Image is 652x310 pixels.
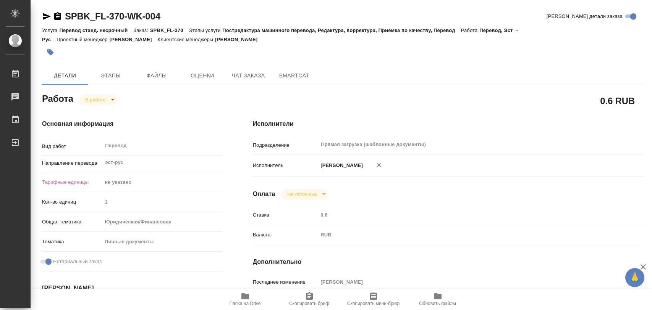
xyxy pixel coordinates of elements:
[253,231,318,239] p: Валюта
[318,276,611,288] input: Пустое поле
[341,289,406,310] button: Скопировать мини-бриф
[625,268,644,287] button: 🙏
[133,27,150,33] p: Заказ:
[318,162,363,169] p: [PERSON_NAME]
[253,211,318,219] p: Ставка
[289,301,329,306] span: Скопировать бриф
[42,284,222,293] h4: [PERSON_NAME]
[253,278,318,286] p: Последнее изменение
[547,13,623,20] span: [PERSON_NAME] детали заказа
[406,289,470,310] button: Обновить файлы
[42,159,102,167] p: Направление перевода
[42,44,59,61] button: Добавить тэг
[102,176,222,189] div: не указано
[42,218,102,226] p: Общая тематика
[42,198,102,206] p: Кол-во единиц
[277,289,341,310] button: Скопировать бриф
[42,119,222,128] h4: Основная информация
[42,91,73,105] h2: Работа
[370,157,387,173] button: Удалить исполнителя
[253,141,318,149] p: Подразделение
[102,196,222,207] input: Пустое поле
[110,37,158,42] p: [PERSON_NAME]
[42,12,51,21] button: Скопировать ссылку для ЯМессенджера
[47,71,83,80] span: Детали
[65,11,160,21] a: SPBK_FL-370-WK-004
[253,257,644,267] h4: Дополнительно
[102,235,222,248] div: Личные документы
[57,37,109,42] p: Проектный менеджер
[59,27,133,33] p: Перевод станд. несрочный
[461,27,480,33] p: Работа
[222,27,461,33] p: Постредактура машинного перевода, Редактура, Корректура, Приёмка по качеству, Перевод
[102,215,222,228] div: Юридическая/Финансовая
[230,301,261,306] span: Папка на Drive
[213,289,277,310] button: Папка на Drive
[318,228,611,241] div: RUB
[79,95,117,105] div: В работе
[276,71,312,80] span: SmartCat
[600,94,635,107] h2: 0.6 RUB
[628,270,641,286] span: 🙏
[138,71,175,80] span: Файлы
[419,301,456,306] span: Обновить файлы
[285,191,319,198] button: Не оплачена
[189,27,223,33] p: Этапы услуги
[92,71,129,80] span: Этапы
[53,12,62,21] button: Скопировать ссылку
[281,189,328,199] div: В работе
[230,71,267,80] span: Чат заказа
[83,96,108,103] button: В работе
[253,119,644,128] h4: Исполнители
[42,143,102,150] p: Вид работ
[347,301,400,306] span: Скопировать мини-бриф
[42,27,59,33] p: Услуга
[42,238,102,246] p: Тематика
[318,209,611,220] input: Пустое поле
[253,190,275,199] h4: Оплата
[253,162,318,169] p: Исполнитель
[215,37,263,42] p: [PERSON_NAME]
[158,37,215,42] p: Клиентские менеджеры
[53,258,102,265] span: Нотариальный заказ
[42,178,102,186] p: Тарифные единицы
[184,71,221,80] span: Оценки
[150,27,189,33] p: SPBK_FL-370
